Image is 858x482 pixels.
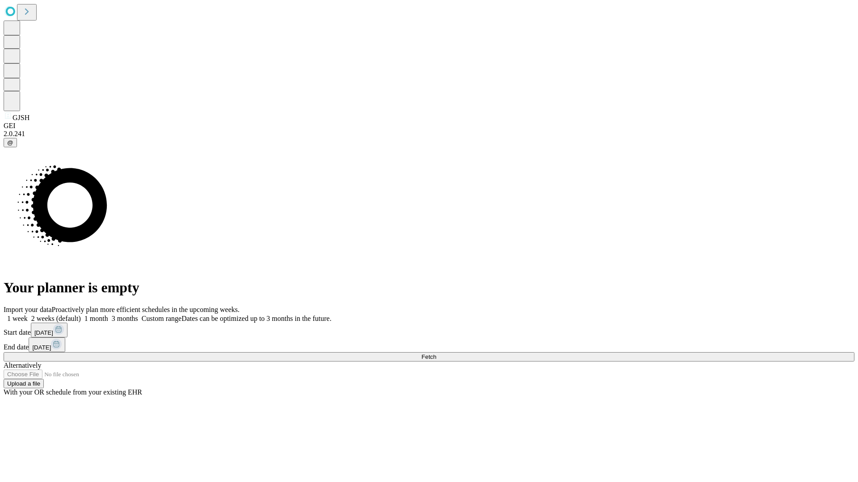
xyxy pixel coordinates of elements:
span: [DATE] [34,329,53,336]
span: Alternatively [4,361,41,369]
span: Dates can be optimized up to 3 months in the future. [181,315,331,322]
button: [DATE] [29,337,65,352]
div: Start date [4,323,854,337]
span: Proactively plan more efficient schedules in the upcoming weeks. [52,306,240,313]
span: 1 week [7,315,28,322]
button: Fetch [4,352,854,361]
span: Custom range [142,315,181,322]
button: Upload a file [4,379,44,388]
button: [DATE] [31,323,67,337]
span: [DATE] [32,344,51,351]
span: With your OR schedule from your existing EHR [4,388,142,396]
span: Fetch [421,353,436,360]
span: 2 weeks (default) [31,315,81,322]
span: 1 month [84,315,108,322]
div: End date [4,337,854,352]
div: 2.0.241 [4,130,854,138]
span: @ [7,139,13,146]
div: GEI [4,122,854,130]
span: 3 months [112,315,138,322]
button: @ [4,138,17,147]
span: Import your data [4,306,52,313]
h1: Your planner is empty [4,279,854,296]
span: GJSH [13,114,29,121]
